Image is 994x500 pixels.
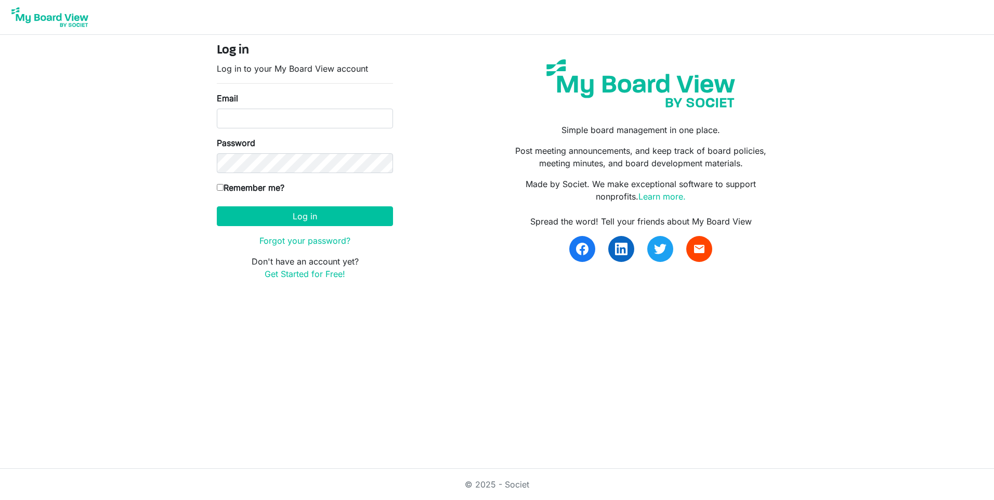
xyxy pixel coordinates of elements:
a: Forgot your password? [259,235,350,246]
p: Simple board management in one place. [505,124,777,136]
img: my-board-view-societ.svg [539,51,743,115]
a: Get Started for Free! [265,269,345,279]
img: My Board View Logo [8,4,91,30]
img: twitter.svg [654,243,666,255]
p: Post meeting announcements, and keep track of board policies, meeting minutes, and board developm... [505,144,777,169]
a: © 2025 - Societ [465,479,529,490]
input: Remember me? [217,184,224,191]
a: email [686,236,712,262]
span: email [693,243,705,255]
div: Spread the word! Tell your friends about My Board View [505,215,777,228]
a: Learn more. [638,191,686,202]
label: Remember me? [217,181,284,194]
label: Password [217,137,255,149]
img: linkedin.svg [615,243,627,255]
p: Made by Societ. We make exceptional software to support nonprofits. [505,178,777,203]
p: Log in to your My Board View account [217,62,393,75]
p: Don't have an account yet? [217,255,393,280]
label: Email [217,92,238,104]
h4: Log in [217,43,393,58]
img: facebook.svg [576,243,588,255]
button: Log in [217,206,393,226]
